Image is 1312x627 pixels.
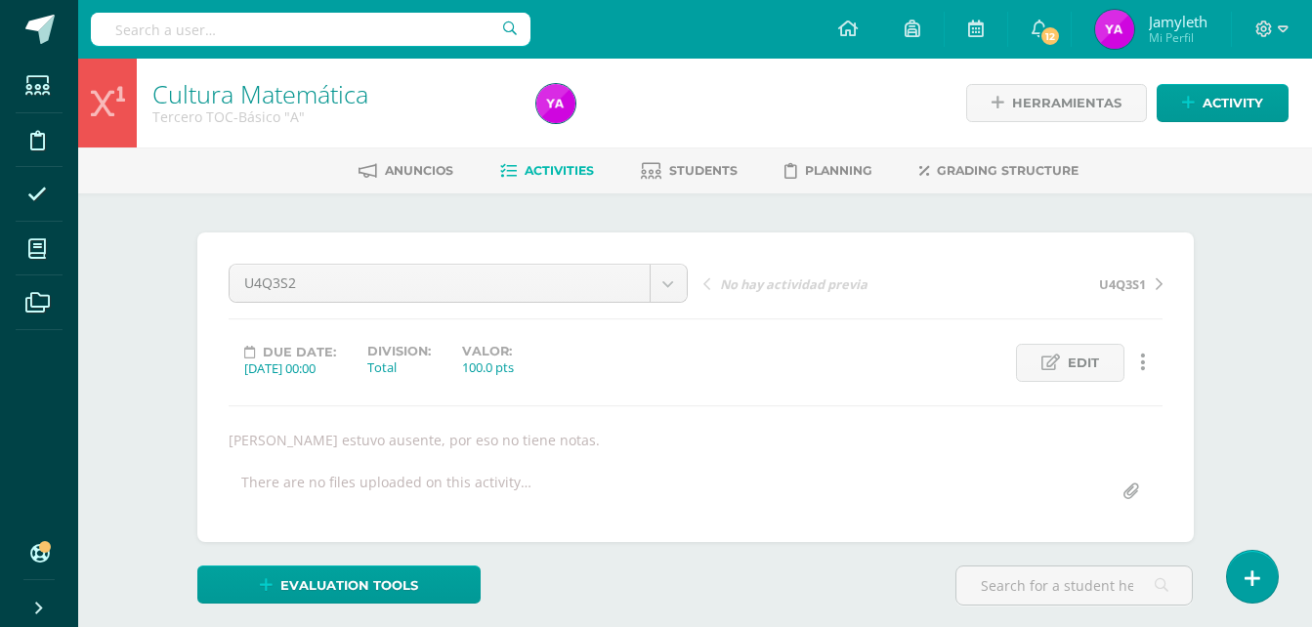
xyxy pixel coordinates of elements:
[1203,85,1263,121] span: Activity
[1157,84,1289,122] a: Activity
[152,80,513,107] h1: Cultura Matemática
[152,107,513,126] div: Tercero TOC-Básico 'A'
[966,84,1147,122] a: Herramientas
[1095,10,1134,49] img: 29436bcc5016e886476a3ec9d74a0766.png
[919,155,1079,187] a: Grading structure
[720,275,868,293] span: No hay actividad previa
[1068,345,1099,381] span: Edit
[641,155,738,187] a: Students
[385,163,453,178] span: Anuncios
[197,565,481,604] a: Evaluation tools
[221,431,1170,449] div: [PERSON_NAME] estuvo ausente, por eso no tiene notas.
[1099,275,1146,293] span: U4Q3S1
[805,163,872,178] span: Planning
[1039,25,1061,47] span: 12
[937,163,1079,178] span: Grading structure
[669,163,738,178] span: Students
[1149,12,1207,31] span: Jamyleth
[263,345,336,359] span: Due date:
[1012,85,1122,121] span: Herramientas
[500,155,594,187] a: Activities
[244,359,336,377] div: [DATE] 00:00
[367,358,431,376] div: Total
[933,273,1163,293] a: U4Q3S1
[280,567,418,604] span: Evaluation tools
[244,265,635,302] span: U4Q3S2
[152,77,368,110] a: Cultura Matemática
[1149,29,1207,46] span: Mi Perfil
[367,344,431,358] label: Division:
[91,13,530,46] input: Search a user…
[359,155,453,187] a: Anuncios
[462,344,514,358] label: Valor:
[536,84,575,123] img: 29436bcc5016e886476a3ec9d74a0766.png
[241,473,531,511] div: There are no files uploaded on this activity…
[462,358,514,376] div: 100.0 pts
[525,163,594,178] span: Activities
[230,265,687,302] a: U4Q3S2
[956,566,1192,605] input: Search for a student here…
[784,155,872,187] a: Planning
